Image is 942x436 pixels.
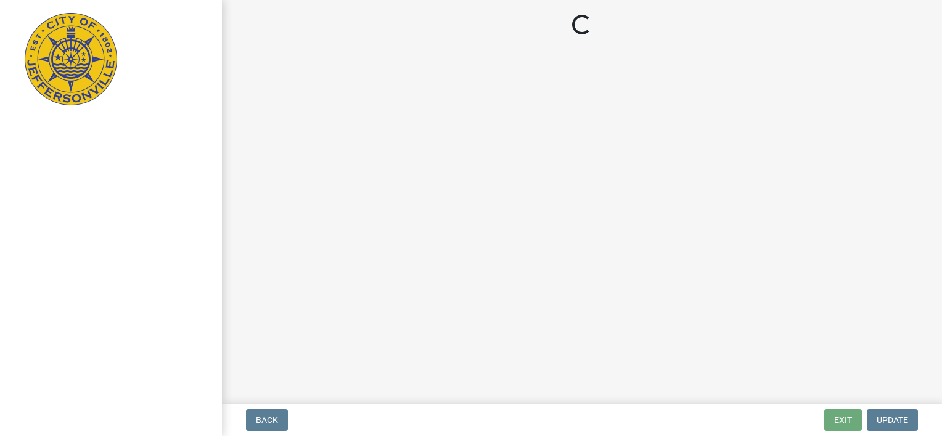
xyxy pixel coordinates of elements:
span: Update [877,415,908,425]
button: Exit [824,409,862,431]
button: Update [867,409,918,431]
img: City of Jeffersonville, Indiana [25,13,117,105]
span: Back [256,415,278,425]
button: Back [246,409,288,431]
